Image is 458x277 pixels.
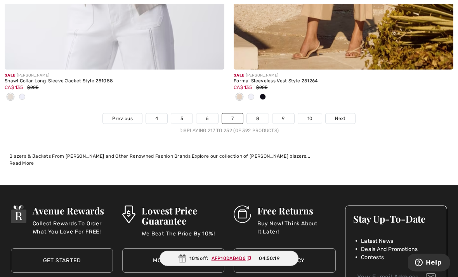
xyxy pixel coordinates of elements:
a: 7 [222,114,243,124]
span: Next [335,115,345,122]
a: Store Policy [234,249,336,273]
img: Lowest Price Guarantee [122,206,135,223]
h3: Stay Up-To-Date [353,214,439,224]
span: 04:50:19 [259,255,279,262]
div: [PERSON_NAME] [234,73,453,79]
div: Off White [245,91,257,104]
span: $225 [256,85,267,91]
div: [PERSON_NAME] [5,73,224,79]
span: CA$ 135 [234,85,252,91]
a: 5 [171,114,193,124]
span: Deals And Promotions [361,246,418,254]
ins: AFP10DAB4D6 [212,256,246,261]
div: Black [257,91,269,104]
span: Sale [234,73,244,78]
span: Contests [361,254,384,262]
a: 4 [146,114,167,124]
span: $225 [27,85,38,91]
a: 10 [298,114,322,124]
span: Latest News [361,237,393,246]
h3: Lowest Price Guarantee [142,206,224,226]
div: Blazers & Jackets From [PERSON_NAME] and Other Renowned Fashion Brands Explore our collection of ... [9,153,449,160]
a: Next [326,114,355,124]
span: Read More [9,161,34,166]
a: More Details [122,249,224,273]
span: Previous [112,115,132,122]
p: Collect Rewards To Order What You Love For FREE! [33,220,113,235]
a: 8 [247,114,269,124]
h3: Free Returns [257,206,336,216]
iframe: Opens a widget where you can find more information [408,254,450,273]
p: Buy Now! Think About It Later! [257,220,336,235]
div: Formal Sleeveless Vest Style 251264 [234,79,453,84]
img: Avenue Rewards [11,206,26,223]
h3: Avenue Rewards [33,206,113,216]
a: 6 [196,114,218,124]
a: Get Started [11,249,113,273]
span: Sale [5,73,15,78]
div: 10% off: [160,251,298,266]
span: CA$ 135 [5,85,23,91]
div: Vanilla 30 [16,91,28,104]
a: 9 [272,114,294,124]
div: Moonstone [5,91,16,104]
div: Parchment [234,91,245,104]
a: Previous [103,114,142,124]
div: Shawl Collar Long-Sleeve Jacket Style 251088 [5,79,224,84]
img: Free Returns [234,206,251,223]
p: We Beat The Price By 10%! [142,230,224,246]
img: Gift.svg [179,254,186,263]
